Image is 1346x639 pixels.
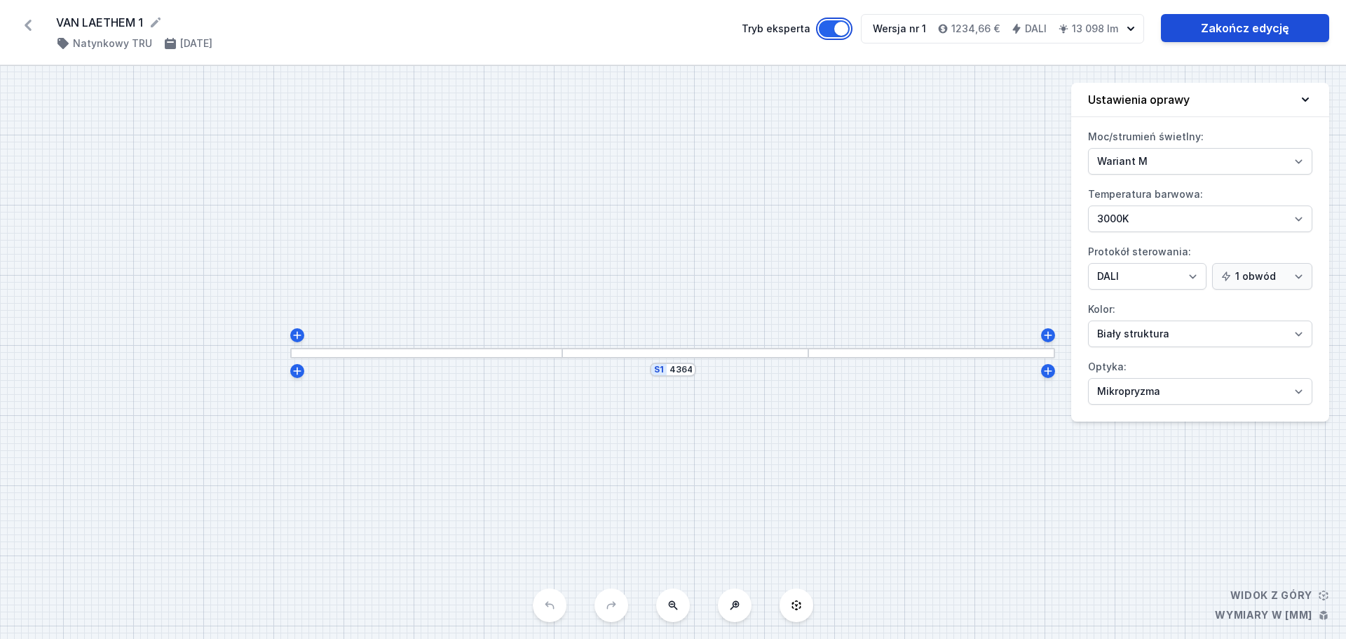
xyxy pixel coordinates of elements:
select: Temperatura barwowa: [1088,206,1312,232]
h4: [DATE] [180,36,212,51]
button: Ustawienia oprawy [1071,83,1329,117]
button: Tryb eksperta [819,20,850,37]
select: Kolor: [1088,321,1312,347]
form: VAN LAETHEM 1 [56,14,725,31]
label: Moc/strumień świetlny: [1088,126,1312,175]
a: Zakończ edycję [1161,14,1329,42]
label: Temperatura barwowa: [1088,183,1312,232]
input: Wymiar [mm] [669,364,692,375]
h4: Natynkowy TRU [73,36,152,51]
h4: 13 098 lm [1072,22,1118,36]
button: Edytuj nazwę projektu [149,15,163,29]
h4: Ustawienia oprawy [1088,91,1190,108]
label: Tryb eksperta [742,20,850,37]
label: Protokół sterowania: [1088,241,1312,290]
label: Kolor: [1088,298,1312,347]
button: Wersja nr 11234,66 €DALI13 098 lm [861,14,1144,43]
div: Wersja nr 1 [873,22,926,36]
select: Moc/strumień świetlny: [1088,148,1312,175]
h4: DALI [1025,22,1047,36]
h4: 1234,66 € [951,22,1000,36]
select: Protokół sterowania: [1088,263,1206,290]
select: Optyka: [1088,378,1312,405]
select: Protokół sterowania: [1212,263,1312,290]
label: Optyka: [1088,356,1312,405]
